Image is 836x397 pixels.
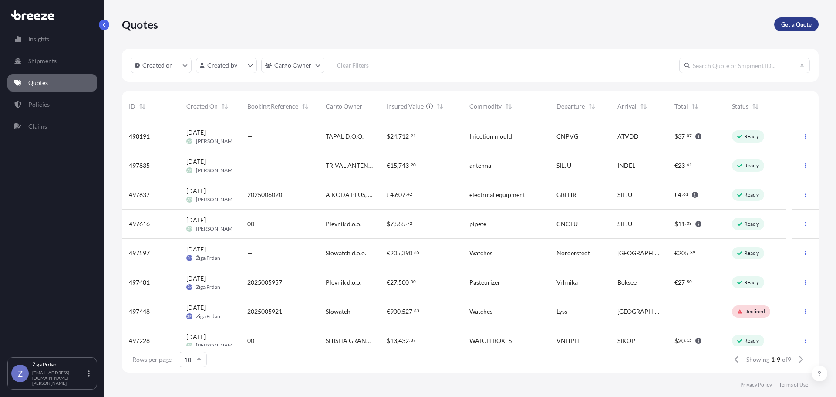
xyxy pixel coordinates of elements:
span: 390 [402,250,412,256]
span: Norderstedt [556,249,590,258]
span: 1-9 [771,355,780,364]
span: , [397,279,398,285]
span: 23 [678,163,685,169]
span: Injection mould [469,132,512,141]
span: — [247,132,253,141]
p: Ready [744,279,759,286]
span: 42 [407,193,412,196]
p: Get a Quote [781,20,812,29]
span: AP [187,137,192,146]
span: 607 [395,192,405,198]
span: ŽP [187,312,192,321]
span: ID [129,102,135,111]
span: 585 [395,221,405,227]
span: Cargo Owner [326,102,362,111]
span: € [387,163,390,169]
span: . [685,339,686,342]
span: 2025005921 [247,307,282,316]
span: . [406,193,407,196]
span: 50 [687,280,692,283]
span: 72 [407,222,412,225]
p: Ready [744,250,759,257]
span: $ [674,338,678,344]
span: , [397,133,398,139]
span: 497228 [129,336,150,345]
span: [DATE] [186,128,206,137]
span: . [409,339,410,342]
span: 527 [402,309,412,315]
button: createdBy Filter options [196,58,257,73]
a: Claims [7,118,97,135]
button: createdOn Filter options [131,58,192,73]
span: . [685,280,686,283]
span: VNHPH [556,336,579,345]
p: Ready [744,221,759,227]
span: [DATE] [186,187,206,195]
span: 743 [398,163,409,169]
span: [GEOGRAPHIC_DATA] [617,307,661,316]
span: . [413,309,414,312]
span: Created On [186,102,218,111]
span: TRIVAL ANTENE D.O.O. [326,161,373,170]
span: 00 [247,336,254,345]
span: 205 [390,250,401,256]
span: CNPVG [556,132,578,141]
span: 497835 [129,161,150,170]
span: 497637 [129,190,150,199]
span: SILJU [617,190,632,199]
span: € [387,309,390,315]
span: $ [387,133,390,139]
span: € [674,163,678,169]
span: $ [674,221,678,227]
span: SILJU [556,161,571,170]
button: Sort [690,101,700,112]
span: electrical equipment [469,190,525,199]
span: Slowatch [326,307,351,316]
span: € [387,250,390,256]
span: $ [387,221,390,227]
span: 4 [678,192,681,198]
span: 20 [411,163,416,166]
span: [DATE] [186,245,206,254]
p: Declined [744,308,765,315]
p: Shipments [28,57,57,65]
span: . [689,251,690,254]
span: Total [674,102,688,111]
p: Ready [744,133,759,140]
p: Terms of Use [779,381,808,388]
span: $ [387,338,390,344]
span: A KODA PLUS, tehnična oprema objektov d.o.o. [326,190,373,199]
p: Quotes [28,78,48,87]
span: AP [187,341,192,350]
span: 65 [414,251,419,254]
p: Ready [744,191,759,198]
span: , [397,163,398,169]
span: [DATE] [186,157,206,166]
span: . [409,134,410,137]
span: Arrival [617,102,637,111]
span: 497616 [129,220,150,228]
span: 497448 [129,307,150,316]
span: 39 [690,251,695,254]
span: 15 [390,163,397,169]
span: 37 [678,133,685,139]
span: — [674,307,680,316]
span: , [397,338,398,344]
p: Created by [207,61,238,70]
span: 24 [390,133,397,139]
span: [PERSON_NAME] [196,342,237,349]
p: Quotes [122,17,158,31]
span: [PERSON_NAME] [196,196,237,203]
span: [PERSON_NAME] [196,138,237,145]
span: £ [674,192,678,198]
span: — [247,249,253,258]
p: Policies [28,100,50,109]
span: CNCTU [556,220,578,228]
button: Sort [300,101,310,112]
span: 2025006020 [247,190,282,199]
a: Insights [7,31,97,48]
p: Ready [744,162,759,169]
button: cargoOwner Filter options [261,58,324,73]
p: Privacy Policy [740,381,772,388]
span: [DATE] [186,274,206,283]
